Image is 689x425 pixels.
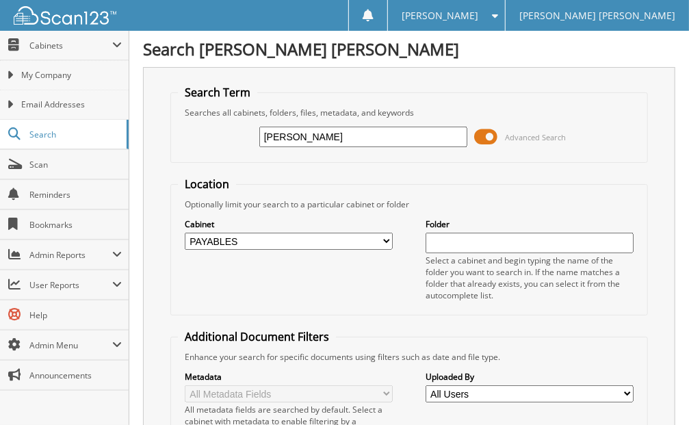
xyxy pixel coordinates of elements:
[178,351,640,363] div: Enhance your search for specific documents using filters such as date and file type.
[178,177,236,192] legend: Location
[29,249,112,261] span: Admin Reports
[178,107,640,118] div: Searches all cabinets, folders, files, metadata, and keywords
[178,198,640,210] div: Optionally limit your search to a particular cabinet or folder
[143,38,675,60] h1: Search [PERSON_NAME] [PERSON_NAME]
[505,132,566,142] span: Advanced Search
[426,371,634,383] label: Uploaded By
[426,218,634,230] label: Folder
[29,339,112,351] span: Admin Menu
[29,129,120,140] span: Search
[29,309,122,321] span: Help
[29,279,112,291] span: User Reports
[185,218,393,230] label: Cabinet
[14,6,116,25] img: scan123-logo-white.svg
[402,12,478,20] span: [PERSON_NAME]
[519,12,675,20] span: [PERSON_NAME] [PERSON_NAME]
[29,219,122,231] span: Bookmarks
[178,85,257,100] legend: Search Term
[178,329,336,344] legend: Additional Document Filters
[29,370,122,381] span: Announcements
[29,159,122,170] span: Scan
[21,99,122,111] span: Email Addresses
[29,40,112,51] span: Cabinets
[185,371,393,383] label: Metadata
[426,255,634,301] div: Select a cabinet and begin typing the name of the folder you want to search in. If the name match...
[621,359,689,425] iframe: Chat Widget
[21,69,122,81] span: My Company
[29,189,122,201] span: Reminders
